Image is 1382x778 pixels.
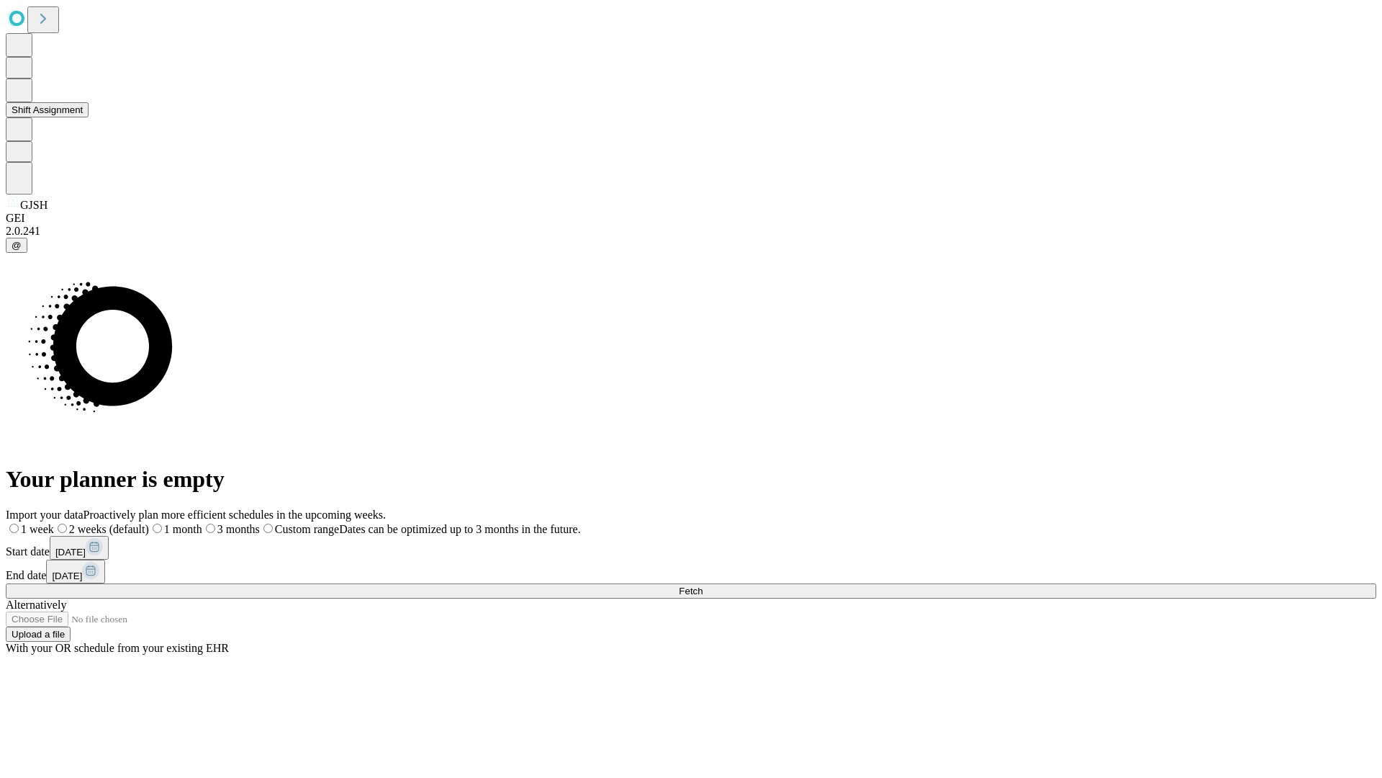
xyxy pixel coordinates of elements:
[217,523,260,535] span: 3 months
[6,642,229,654] span: With your OR schedule from your existing EHR
[6,599,66,611] span: Alternatively
[58,524,67,533] input: 2 weeks (default)
[55,547,86,558] span: [DATE]
[206,524,215,533] input: 3 months
[6,536,1376,560] div: Start date
[9,524,19,533] input: 1 week
[6,627,71,642] button: Upload a file
[6,102,89,117] button: Shift Assignment
[20,199,48,211] span: GJSH
[6,212,1376,225] div: GEI
[6,560,1376,583] div: End date
[52,571,82,581] span: [DATE]
[339,523,580,535] span: Dates can be optimized up to 3 months in the future.
[50,536,109,560] button: [DATE]
[12,240,22,251] span: @
[263,524,273,533] input: Custom rangeDates can be optimized up to 3 months in the future.
[6,225,1376,238] div: 2.0.241
[69,523,149,535] span: 2 weeks (default)
[21,523,54,535] span: 1 week
[46,560,105,583] button: [DATE]
[164,523,202,535] span: 1 month
[6,238,27,253] button: @
[6,466,1376,493] h1: Your planner is empty
[679,586,703,596] span: Fetch
[6,509,83,521] span: Import your data
[83,509,386,521] span: Proactively plan more efficient schedules in the upcoming weeks.
[153,524,162,533] input: 1 month
[6,583,1376,599] button: Fetch
[275,523,339,535] span: Custom range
